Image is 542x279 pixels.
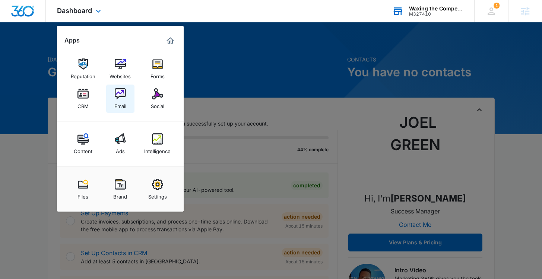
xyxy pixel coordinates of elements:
div: Settings [148,190,167,200]
div: CRM [77,99,89,109]
a: Forms [143,55,172,83]
div: account id [409,12,463,17]
div: notifications count [494,3,500,9]
div: Ads [116,145,125,154]
a: Ads [106,130,134,158]
a: Intelligence [143,130,172,158]
a: Social [143,85,172,113]
a: Settings [143,175,172,203]
div: account name [409,6,463,12]
div: Files [77,190,88,200]
a: Content [69,130,97,158]
span: 1 [494,3,500,9]
div: Forms [150,70,165,79]
div: Content [74,145,92,154]
a: Files [69,175,97,203]
div: Social [151,99,164,109]
div: Brand [113,190,127,200]
a: Websites [106,55,134,83]
a: CRM [69,85,97,113]
a: Marketing 360® Dashboard [164,35,176,47]
a: Email [106,85,134,113]
h2: Apps [64,37,80,44]
div: Email [114,99,126,109]
div: Reputation [71,70,95,79]
div: Intelligence [144,145,171,154]
div: Websites [110,70,131,79]
a: Reputation [69,55,97,83]
a: Brand [106,175,134,203]
span: Dashboard [57,7,92,15]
